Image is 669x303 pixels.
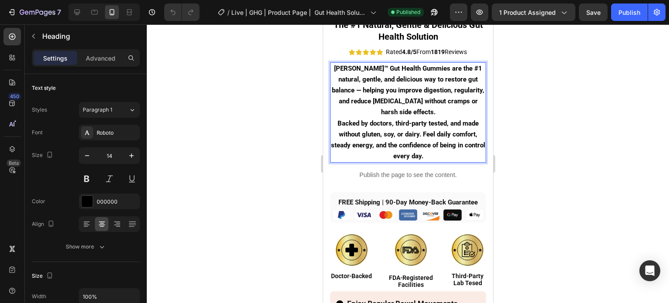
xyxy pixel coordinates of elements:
[32,218,56,230] div: Align
[3,3,65,21] button: 7
[32,239,140,255] button: Show more
[97,198,138,206] div: 000000
[32,84,56,92] div: Text style
[42,31,136,41] p: Heading
[231,8,367,17] span: Live | GHG | Product Page | Gut Health Solution | Sub Only | 1 3 5 | [DATE]
[83,106,112,114] span: Paragraph 1
[323,24,493,303] iframe: Design area
[86,54,115,63] p: Advanced
[57,7,61,17] p: 7
[32,150,55,161] div: Size
[586,9,601,16] span: Save
[492,3,575,21] button: 1 product assigned
[97,129,138,137] div: Roboto
[66,242,106,251] div: Show more
[579,3,608,21] button: Save
[8,93,21,100] div: 450
[32,197,45,205] div: Color
[32,270,55,282] div: Size
[499,8,556,17] span: 1 product assigned
[164,3,199,21] div: Undo/Redo
[639,260,660,281] div: Open Intercom Messenger
[611,3,648,21] button: Publish
[227,8,230,17] span: /
[32,106,47,114] div: Styles
[32,293,46,300] div: Width
[43,54,68,63] p: Settings
[618,8,640,17] div: Publish
[79,102,140,118] button: Paragraph 1
[32,129,43,136] div: Font
[396,8,420,16] span: Published
[7,160,21,167] div: Beta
